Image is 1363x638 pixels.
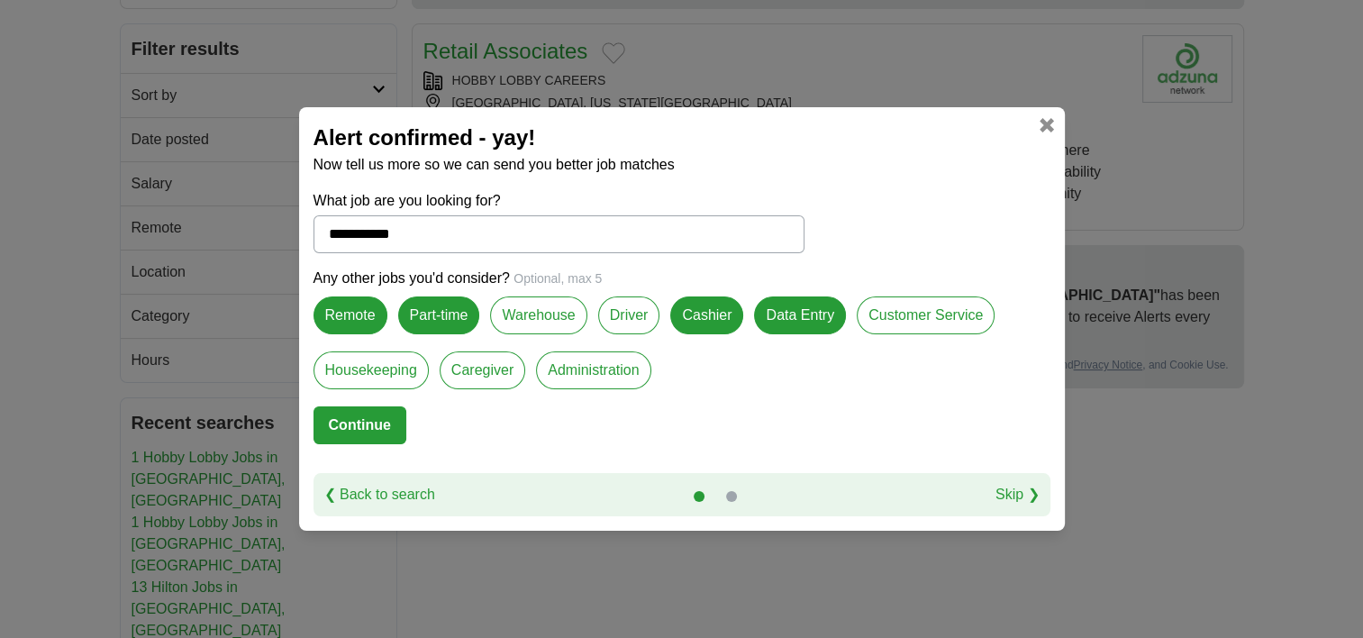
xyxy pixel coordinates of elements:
[313,268,1050,289] p: Any other jobs you'd consider?
[313,122,1050,154] h2: Alert confirmed - yay!
[598,296,660,334] label: Driver
[313,296,387,334] label: Remote
[670,296,743,334] label: Cashier
[313,351,429,389] label: Housekeeping
[754,296,846,334] label: Data Entry
[995,484,1040,506] a: Skip ❯
[313,154,1050,176] p: Now tell us more so we can send you better job matches
[313,190,804,212] label: What job are you looking for?
[324,484,435,506] a: ❮ Back to search
[857,296,995,334] label: Customer Service
[490,296,586,334] label: Warehouse
[313,406,406,444] button: Continue
[513,271,602,286] span: Optional, max 5
[398,296,480,334] label: Part-time
[536,351,650,389] label: Administration
[440,351,525,389] label: Caregiver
